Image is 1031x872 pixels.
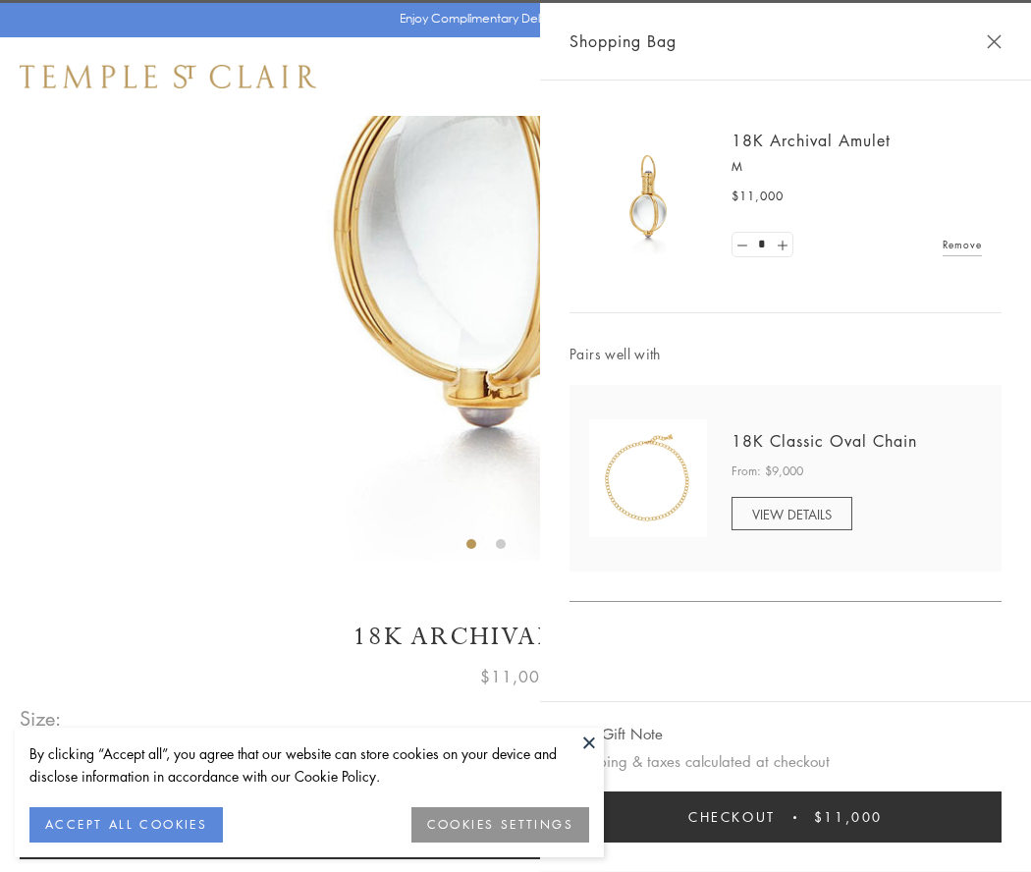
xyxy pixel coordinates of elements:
[589,137,707,255] img: 18K Archival Amulet
[987,34,1002,49] button: Close Shopping Bag
[570,343,1002,365] span: Pairs well with
[732,430,917,452] a: 18K Classic Oval Chain
[570,28,677,54] span: Shopping Bag
[733,233,752,257] a: Set quantity to 0
[589,419,707,537] img: N88865-OV18
[480,664,551,689] span: $11,000
[732,130,891,151] a: 18K Archival Amulet
[732,157,982,177] p: M
[20,702,63,735] span: Size:
[570,749,1002,774] p: Shipping & taxes calculated at checkout
[732,462,803,481] span: From: $9,000
[688,806,776,828] span: Checkout
[814,806,883,828] span: $11,000
[943,234,982,255] a: Remove
[570,791,1002,843] button: Checkout $11,000
[772,233,791,257] a: Set quantity to 2
[411,807,589,843] button: COOKIES SETTINGS
[20,620,1011,654] h1: 18K Archival Amulet
[400,9,623,28] p: Enjoy Complimentary Delivery & Returns
[20,65,316,88] img: Temple St. Clair
[29,807,223,843] button: ACCEPT ALL COOKIES
[732,187,784,206] span: $11,000
[570,722,663,746] button: Add Gift Note
[752,505,832,523] span: VIEW DETAILS
[732,497,852,530] a: VIEW DETAILS
[29,742,589,788] div: By clicking “Accept all”, you agree that our website can store cookies on your device and disclos...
